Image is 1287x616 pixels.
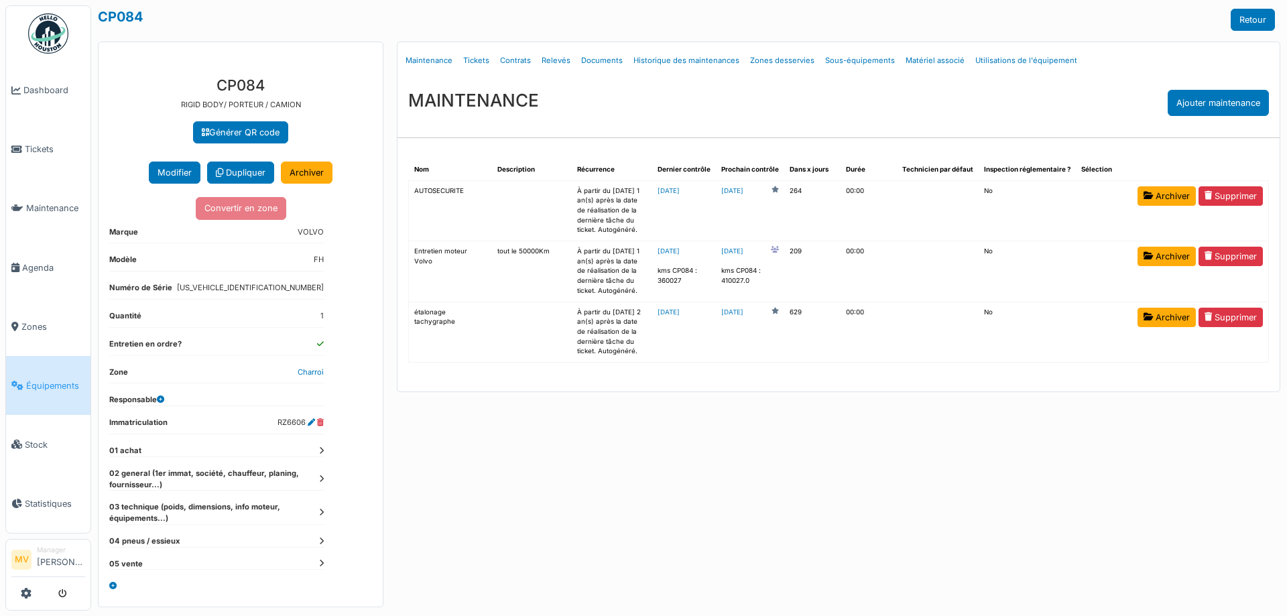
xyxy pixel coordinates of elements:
span: Équipements [26,379,85,392]
a: Historique des maintenances [628,45,745,76]
td: À partir du [DATE] 2 an(s) après la date de réalisation de la dernière tâche du ticket. Autogénéré. [572,302,652,362]
td: tout le 50000Km [492,241,572,302]
a: Contrats [495,45,536,76]
td: AUTOSECURITE [409,180,492,241]
dt: Marque [109,227,138,243]
span: translation missing: fr.shared.no [984,187,993,194]
a: [DATE] [721,308,743,318]
a: Archiver [281,162,332,184]
span: Maintenance [26,202,85,214]
a: [DATE] [658,247,680,255]
dd: FH [314,254,324,265]
th: Description [492,160,572,180]
th: Technicien par défaut [897,160,979,180]
dt: Quantité [109,310,141,327]
a: Zones [6,297,90,356]
a: [DATE] [658,187,680,194]
a: Retour [1231,9,1275,31]
a: Tickets [6,120,90,179]
dd: VOLVO [298,227,324,238]
dt: Zone [109,367,128,383]
td: 00:00 [841,180,897,241]
a: [DATE] [721,247,743,257]
a: Documents [576,45,628,76]
dt: 03 technique (poids, dimensions, info moteur, équipements...) [109,501,324,524]
td: Entretien moteur Volvo [409,241,492,302]
li: MV [11,550,32,570]
td: 00:00 [841,241,897,302]
td: 209 [784,241,841,302]
button: Modifier [149,162,200,184]
span: Agenda [22,261,85,274]
dd: 1 [320,310,324,322]
a: Archiver [1138,186,1196,206]
a: Zones desservies [745,45,820,76]
dt: Entretien en ordre? [109,338,182,355]
a: Archiver [1138,308,1196,327]
td: kms CP084 : 410027.0 [716,241,784,302]
dd: RZ6606 [278,417,324,428]
th: Dans x jours [784,160,841,180]
a: Sous-équipements [820,45,900,76]
div: Manager [37,545,85,555]
a: Archiver [1138,247,1196,266]
div: Ajouter maintenance [1168,90,1269,116]
a: Supprimer [1199,186,1263,206]
a: MV Manager[PERSON_NAME] [11,545,85,577]
dd: [US_VEHICLE_IDENTIFICATION_NUMBER] [177,282,324,294]
th: Durée [841,160,897,180]
dt: Responsable [109,394,164,406]
td: À partir du [DATE] 1 an(s) après la date de réalisation de la dernière tâche du ticket. Autogénéré. [572,241,652,302]
th: Nom [409,160,492,180]
dt: Immatriculation [109,417,168,434]
span: Statistiques [25,497,85,510]
a: Supprimer [1199,247,1263,266]
a: CP084 [98,9,143,25]
span: Zones [21,320,85,333]
a: Utilisations de l'équipement [970,45,1083,76]
dt: Modèle [109,254,137,271]
a: Matériel associé [900,45,970,76]
a: Supprimer [1199,308,1263,327]
a: Statistiques [6,474,90,533]
dt: 02 general (1er immat, société, chauffeur, planing, fournisseur...) [109,468,324,491]
dt: Numéro de Série [109,282,172,299]
a: Tickets [458,45,495,76]
span: Dashboard [23,84,85,97]
dt: 05 vente [109,558,324,570]
a: Générer QR code [193,121,288,143]
th: Inspection réglementaire ? [979,160,1076,180]
span: translation missing: fr.shared.no [984,247,993,255]
a: [DATE] [658,308,680,316]
td: À partir du [DATE] 1 an(s) après la date de réalisation de la dernière tâche du ticket. Autogénéré. [572,180,652,241]
dt: 04 pneus / essieux [109,536,324,547]
th: Sélection [1076,160,1132,180]
a: Charroi [298,367,324,377]
a: Dashboard [6,61,90,120]
span: Tickets [25,143,85,156]
a: [DATE] [721,186,743,196]
a: Relevés [536,45,576,76]
th: Récurrence [572,160,652,180]
th: Dernier contrôle [652,160,716,180]
a: Maintenance [6,179,90,238]
h3: CP084 [109,76,372,94]
td: 00:00 [841,302,897,362]
th: Prochain contrôle [716,160,784,180]
a: Agenda [6,238,90,297]
dt: 01 achat [109,445,324,456]
li: [PERSON_NAME] [37,545,85,574]
td: étalonage tachygraphe [409,302,492,362]
h3: MAINTENANCE [408,90,539,111]
span: translation missing: fr.shared.no [984,308,993,316]
td: kms CP084 : 360027 [652,241,716,302]
a: Maintenance [400,45,458,76]
td: 629 [784,302,841,362]
td: 264 [784,180,841,241]
img: Badge_color-CXgf-gQk.svg [28,13,68,54]
span: Stock [25,438,85,451]
p: RIGID BODY/ PORTEUR / CAMION [109,99,372,111]
a: Équipements [6,356,90,415]
a: Dupliquer [207,162,274,184]
a: Stock [6,415,90,474]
